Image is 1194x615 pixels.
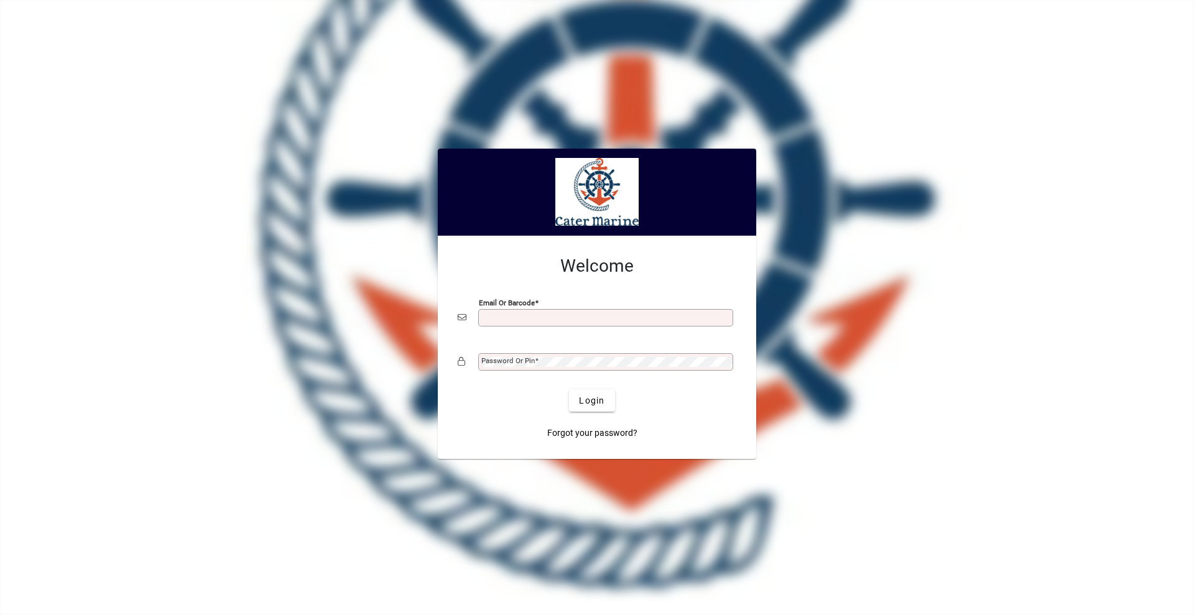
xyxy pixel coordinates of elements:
[481,356,535,365] mat-label: Password or Pin
[579,394,604,407] span: Login
[569,389,614,412] button: Login
[547,427,637,440] span: Forgot your password?
[458,256,736,277] h2: Welcome
[479,298,535,307] mat-label: Email or Barcode
[542,422,642,444] a: Forgot your password?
